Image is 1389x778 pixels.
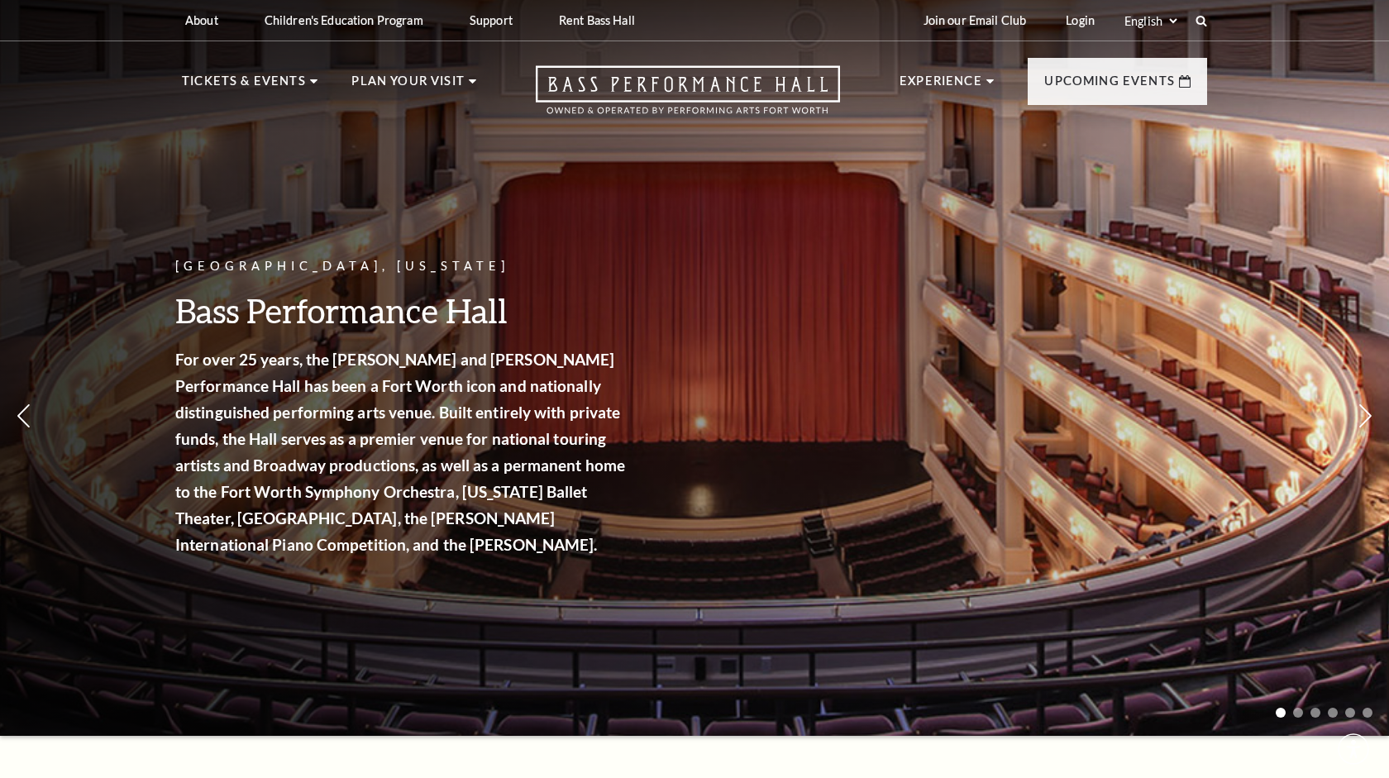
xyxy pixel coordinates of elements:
p: Support [470,13,513,27]
select: Select: [1121,13,1180,29]
p: Children's Education Program [265,13,423,27]
p: Rent Bass Hall [559,13,635,27]
p: Upcoming Events [1044,71,1175,101]
p: [GEOGRAPHIC_DATA], [US_STATE] [175,256,630,277]
strong: For over 25 years, the [PERSON_NAME] and [PERSON_NAME] Performance Hall has been a Fort Worth ico... [175,350,625,554]
p: Plan Your Visit [351,71,465,101]
p: Experience [900,71,982,101]
p: Tickets & Events [182,71,306,101]
p: About [185,13,218,27]
h3: Bass Performance Hall [175,289,630,332]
